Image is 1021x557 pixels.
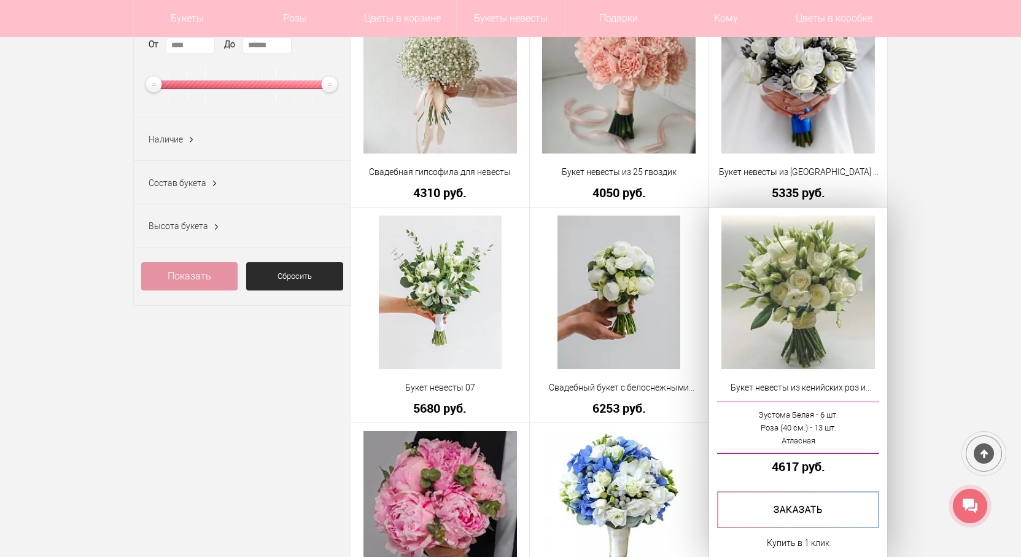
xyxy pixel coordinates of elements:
a: Букет невесты из [GEOGRAPHIC_DATA] и белых роз [717,166,880,179]
a: 4310 руб. [359,186,522,199]
a: Эустома Белая - 6 шт.Роза (40 см.) - 13 шт.Атласная [717,402,880,454]
a: Свадебная гипсофила для невесты [359,166,522,179]
span: Наличие [149,134,183,144]
a: Сбросить [246,262,343,290]
a: 4617 руб. [717,460,880,473]
img: Букет невесты 07 [379,216,502,369]
a: 5335 руб. [717,186,880,199]
a: Свадебный букет с белоснежными пионами [538,381,701,394]
a: 6253 руб. [538,402,701,415]
img: Свадебный букет с белоснежными пионами [557,216,680,369]
a: Букет невесты из 25 гвоздик [538,166,701,179]
a: Купить в 1 клик [767,536,829,550]
a: Показать [141,262,238,290]
a: Букет невесты 07 [359,381,522,394]
label: До [224,38,235,51]
a: Букет невесты из кенийских роз и эустомы [717,381,880,394]
img: Букет невесты из кенийских роз и эустомы [721,216,875,369]
span: Состав букета [149,178,206,188]
label: От [149,38,158,51]
span: Высота букета [149,221,208,231]
a: 4050 руб. [538,186,701,199]
a: 5680 руб. [359,402,522,415]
